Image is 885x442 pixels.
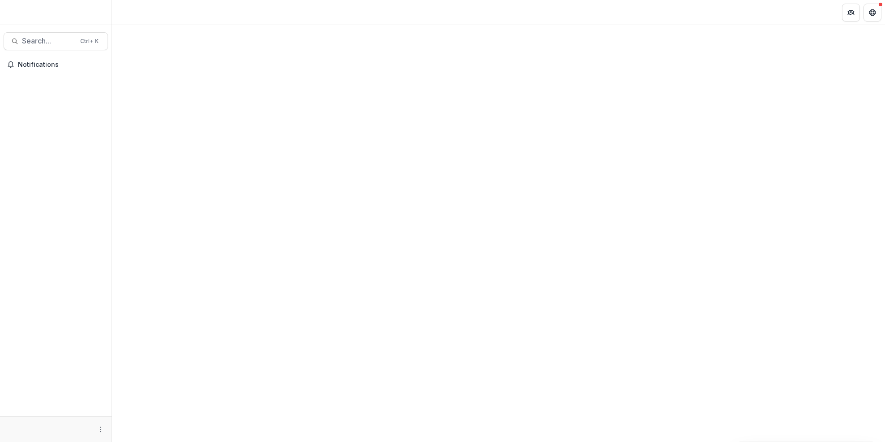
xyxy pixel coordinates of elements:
[78,36,100,46] div: Ctrl + K
[863,4,881,22] button: Get Help
[22,37,75,45] span: Search...
[4,57,108,72] button: Notifications
[18,61,104,69] span: Notifications
[842,4,860,22] button: Partners
[4,32,108,50] button: Search...
[116,6,154,19] nav: breadcrumb
[95,424,106,435] button: More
